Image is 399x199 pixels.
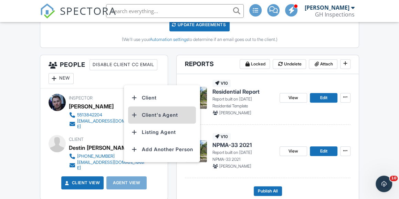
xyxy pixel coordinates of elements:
[390,176,398,181] span: 10
[60,3,116,18] span: SPECTORA
[77,160,147,171] div: [EMAIL_ADDRESS][DOMAIN_NAME]
[40,9,116,24] a: SPECTORA
[40,55,168,88] h3: People
[69,112,147,118] a: 5513842204
[169,18,230,31] div: Update Agreements
[77,154,115,159] div: [PHONE_NUMBER]
[106,4,244,18] input: Search everything...
[69,95,93,101] span: Inspector
[64,179,100,186] a: Client View
[69,153,147,160] a: [PHONE_NUMBER]
[376,176,392,192] iframe: Intercom live chat
[77,118,147,129] div: [EMAIL_ADDRESS][DOMAIN_NAME]
[45,37,354,42] div: (We'll use your to determine if an email goes out to the client.)
[90,59,157,70] div: Disable Client CC Email
[49,73,74,84] div: New
[69,143,132,153] div: Destin [PERSON_NAME]
[69,137,84,142] span: Client
[69,160,147,171] a: [EMAIL_ADDRESS][DOMAIN_NAME]
[77,112,102,118] div: 5513842204
[40,3,55,19] img: The Best Home Inspection Software - Spectora
[305,4,349,11] div: [PERSON_NAME]
[69,118,147,129] a: [EMAIL_ADDRESS][DOMAIN_NAME]
[315,11,355,18] div: GH Inspections
[69,101,114,112] div: [PERSON_NAME]
[150,37,188,42] a: Automation settings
